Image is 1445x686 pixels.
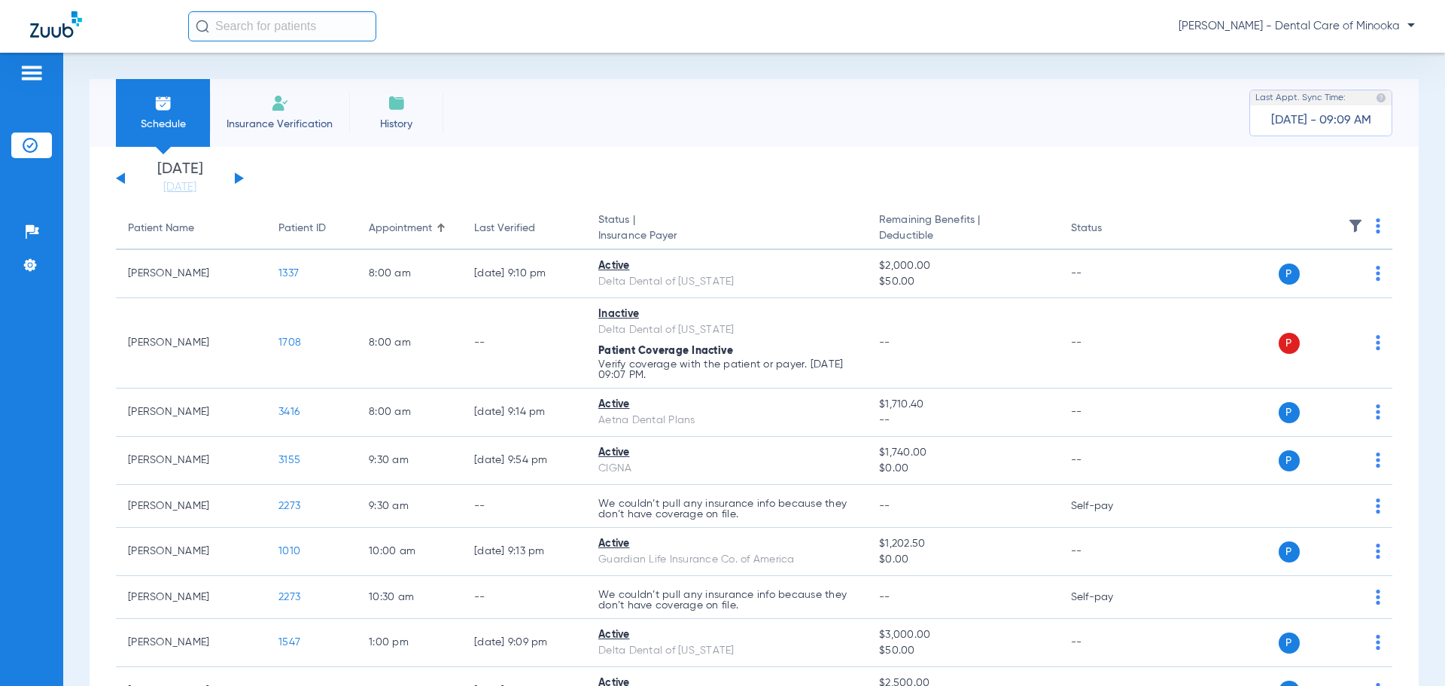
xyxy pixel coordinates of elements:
div: Patient Name [128,221,194,236]
span: $1,710.40 [879,397,1046,413]
span: -- [879,501,890,511]
img: group-dot-blue.svg [1376,335,1380,350]
span: P [1279,450,1300,471]
div: Active [598,627,855,643]
span: Insurance Payer [598,228,855,244]
td: [PERSON_NAME] [116,528,266,576]
span: $50.00 [879,274,1046,290]
div: Patient ID [278,221,326,236]
td: [DATE] 9:13 PM [462,528,586,576]
span: [PERSON_NAME] - Dental Care of Minooka [1179,19,1415,34]
span: P [1279,633,1300,654]
span: 3155 [278,455,300,465]
span: $0.00 [879,552,1046,568]
span: $3,000.00 [879,627,1046,643]
div: Aetna Dental Plans [598,413,855,428]
span: Patient Coverage Inactive [598,346,733,356]
img: Schedule [154,94,172,112]
span: History [360,117,432,132]
td: [PERSON_NAME] [116,576,266,619]
div: Patient Name [128,221,254,236]
img: Zuub Logo [30,11,82,38]
span: P [1279,333,1300,354]
div: CIGNA [598,461,855,477]
img: group-dot-blue.svg [1376,544,1380,559]
img: group-dot-blue.svg [1376,635,1380,650]
img: Search Icon [196,20,209,33]
td: -- [1059,250,1161,298]
td: 10:00 AM [357,528,462,576]
p: We couldn’t pull any insurance info because they don’t have coverage on file. [598,590,855,611]
span: 1337 [278,268,299,279]
td: [DATE] 9:10 PM [462,250,586,298]
td: -- [462,485,586,528]
span: [DATE] - 09:09 AM [1271,113,1371,128]
div: Last Verified [474,221,535,236]
div: Patient ID [278,221,345,236]
div: Delta Dental of [US_STATE] [598,274,855,290]
td: [PERSON_NAME] [116,485,266,528]
div: Appointment [369,221,432,236]
td: Self-pay [1059,576,1161,619]
span: Schedule [127,117,199,132]
div: Active [598,397,855,413]
span: -- [879,337,890,348]
span: P [1279,541,1300,563]
img: group-dot-blue.svg [1376,453,1380,468]
div: Active [598,445,855,461]
img: filter.svg [1348,218,1363,233]
img: hamburger-icon [20,64,44,82]
span: 3416 [278,407,300,417]
td: 10:30 AM [357,576,462,619]
span: $1,740.00 [879,445,1046,461]
div: Inactive [598,306,855,322]
p: We couldn’t pull any insurance info because they don’t have coverage on file. [598,498,855,520]
td: 8:00 AM [357,298,462,389]
td: [PERSON_NAME] [116,389,266,437]
td: [PERSON_NAME] [116,437,266,485]
td: 8:00 AM [357,389,462,437]
th: Status [1059,208,1161,250]
img: Manual Insurance Verification [271,94,289,112]
td: [PERSON_NAME] [116,298,266,389]
span: Deductible [879,228,1046,244]
span: 1547 [278,637,300,648]
span: P [1279,402,1300,423]
td: 9:30 AM [357,437,462,485]
p: Verify coverage with the patient or payer. [DATE] 09:07 PM. [598,359,855,380]
td: Self-pay [1059,485,1161,528]
span: -- [879,413,1046,428]
span: 1708 [278,337,301,348]
th: Status | [586,208,867,250]
span: 2273 [278,501,300,511]
span: -- [879,592,890,602]
span: $1,202.50 [879,536,1046,552]
td: -- [1059,389,1161,437]
input: Search for patients [188,11,376,41]
span: Last Appt. Sync Time: [1255,90,1346,105]
img: group-dot-blue.svg [1376,266,1380,281]
img: History [388,94,406,112]
td: -- [1059,437,1161,485]
td: [DATE] 9:54 PM [462,437,586,485]
td: 9:30 AM [357,485,462,528]
img: group-dot-blue.svg [1376,218,1380,233]
td: -- [1059,528,1161,576]
a: [DATE] [135,180,225,195]
span: $2,000.00 [879,258,1046,274]
div: Active [598,536,855,552]
td: -- [462,576,586,619]
span: 1010 [278,546,300,556]
div: Active [598,258,855,274]
img: group-dot-blue.svg [1376,404,1380,419]
td: -- [1059,298,1161,389]
li: [DATE] [135,162,225,195]
div: Appointment [369,221,450,236]
span: 2273 [278,592,300,602]
img: group-dot-blue.svg [1376,498,1380,514]
span: P [1279,264,1300,285]
td: [DATE] 9:09 PM [462,619,586,667]
td: -- [462,298,586,389]
td: 8:00 AM [357,250,462,298]
td: -- [1059,619,1161,667]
